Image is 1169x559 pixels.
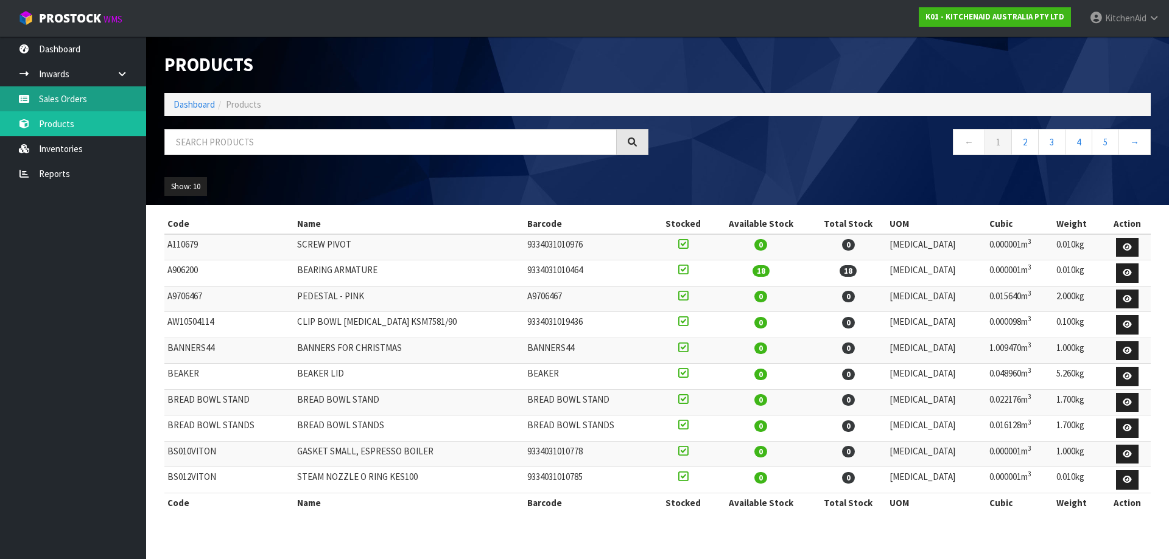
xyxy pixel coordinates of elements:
[524,260,654,286] td: 9334031010464
[1028,289,1031,297] sup: 3
[986,441,1053,467] td: 0.000001m
[164,55,648,75] h1: Products
[294,234,525,260] td: SCREW PIVOT
[164,260,294,286] td: A906200
[654,214,712,234] th: Stocked
[886,214,986,234] th: UOM
[1053,286,1104,312] td: 2.000kg
[754,394,767,406] span: 0
[986,389,1053,415] td: 0.022176m
[524,286,654,312] td: A9706467
[754,369,767,380] span: 0
[986,338,1053,364] td: 1.009470m
[524,389,654,415] td: BREAD BOWL STAND
[294,338,525,364] td: BANNERS FOR CHRISTMAS
[712,214,810,234] th: Available Stock
[294,493,525,512] th: Name
[294,441,525,467] td: GASKET SMALL, ESPRESSO BOILER
[294,286,525,312] td: PEDESTAL - PINK
[754,420,767,432] span: 0
[1053,338,1104,364] td: 1.000kg
[164,493,294,512] th: Code
[1053,260,1104,286] td: 0.010kg
[753,265,770,277] span: 18
[986,493,1053,512] th: Cubic
[1028,392,1031,401] sup: 3
[842,369,855,380] span: 0
[985,129,1012,155] a: 1
[886,260,986,286] td: [MEDICAL_DATA]
[754,317,767,328] span: 0
[842,472,855,484] span: 0
[986,234,1053,260] td: 0.000001m
[1053,364,1104,390] td: 5.260kg
[18,10,33,26] img: cube-alt.png
[754,472,767,484] span: 0
[886,415,986,442] td: [MEDICAL_DATA]
[667,129,1151,159] nav: Page navigation
[1028,341,1031,349] sup: 3
[1104,493,1151,512] th: Action
[842,420,855,432] span: 0
[174,99,215,110] a: Dashboard
[1028,237,1031,246] sup: 3
[294,415,525,442] td: BREAD BOWL STANDS
[164,177,207,196] button: Show: 10
[294,214,525,234] th: Name
[754,446,767,457] span: 0
[810,214,886,234] th: Total Stock
[294,364,525,390] td: BEAKER LID
[986,415,1053,442] td: 0.016128m
[925,12,1064,22] strong: K01 - KITCHENAID AUSTRALIA PTY LTD
[524,312,654,338] td: 9334031019436
[986,260,1053,286] td: 0.000001m
[1105,12,1146,24] span: KitchenAid
[842,317,855,328] span: 0
[1028,470,1031,478] sup: 3
[1053,493,1104,512] th: Weight
[840,265,857,277] span: 18
[1053,234,1104,260] td: 0.010kg
[164,312,294,338] td: AW10504114
[164,441,294,467] td: BS010VITON
[164,338,294,364] td: BANNERS44
[712,493,810,512] th: Available Stock
[886,493,986,512] th: UOM
[294,467,525,493] td: STEAM NOZZLE O RING KES100
[164,129,617,155] input: Search products
[164,286,294,312] td: A9706467
[1028,444,1031,453] sup: 3
[953,129,985,155] a: ←
[164,234,294,260] td: A110679
[886,441,986,467] td: [MEDICAL_DATA]
[886,389,986,415] td: [MEDICAL_DATA]
[164,389,294,415] td: BREAD BOWL STAND
[524,214,654,234] th: Barcode
[1104,214,1151,234] th: Action
[842,446,855,457] span: 0
[842,291,855,302] span: 0
[1092,129,1119,155] a: 5
[886,312,986,338] td: [MEDICAL_DATA]
[886,286,986,312] td: [MEDICAL_DATA]
[164,364,294,390] td: BEAKER
[226,99,261,110] span: Products
[294,260,525,286] td: BEARING ARMATURE
[1053,441,1104,467] td: 1.000kg
[524,338,654,364] td: BANNERS44
[754,291,767,302] span: 0
[1053,415,1104,442] td: 1.700kg
[754,239,767,251] span: 0
[986,467,1053,493] td: 0.000001m
[1011,129,1039,155] a: 2
[104,13,122,25] small: WMS
[754,342,767,354] span: 0
[886,467,986,493] td: [MEDICAL_DATA]
[842,342,855,354] span: 0
[842,239,855,251] span: 0
[1065,129,1092,155] a: 4
[524,493,654,512] th: Barcode
[524,467,654,493] td: 9334031010785
[164,214,294,234] th: Code
[986,312,1053,338] td: 0.000098m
